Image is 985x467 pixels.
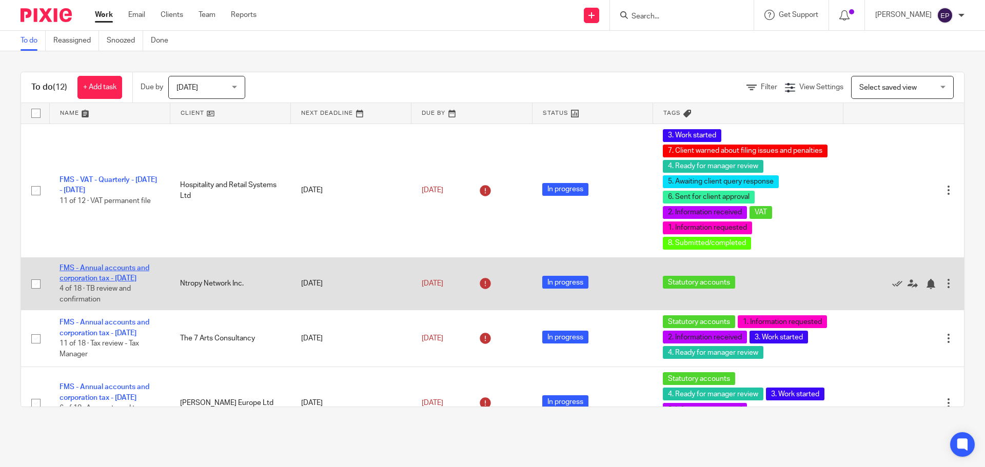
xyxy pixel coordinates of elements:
p: [PERSON_NAME] [875,10,932,20]
span: Statutory accounts [663,372,735,385]
td: The 7 Arts Consultancy [170,310,290,367]
span: 4. Ready for manager review [663,346,763,359]
span: [DATE] [422,399,443,407]
span: 6. Sent for client approval [663,191,755,204]
input: Search [631,12,723,22]
a: FMS - Annual accounts and corporation tax - [DATE] [60,265,149,282]
span: Filter [761,84,777,91]
h1: To do [31,82,67,93]
a: Mark as done [892,278,908,289]
td: [PERSON_NAME] Europe Ltd [170,367,290,439]
span: [DATE] [422,335,443,342]
a: Clients [161,10,183,20]
span: [DATE] [176,84,198,91]
p: Due by [141,82,163,92]
a: FMS - Annual accounts and corporation tax - [DATE] [60,383,149,401]
span: 1. Information requested [738,315,827,328]
a: To do [21,31,46,51]
span: 4. Ready for manager review [663,160,763,173]
span: Statutory accounts [663,315,735,328]
td: [DATE] [291,257,411,310]
td: [DATE] [291,367,411,439]
a: Snoozed [107,31,143,51]
span: 8. Submitted/completed [663,237,751,250]
span: (12) [53,83,67,91]
td: [DATE] [291,124,411,257]
span: Tags [663,110,681,116]
a: Reassigned [53,31,99,51]
span: 11 of 12 · VAT permanent file [60,197,151,205]
span: 5. Awaiting client query response [663,175,779,188]
span: Get Support [779,11,818,18]
span: [DATE] [422,280,443,287]
span: 2. Information received [663,331,747,343]
a: + Add task [77,76,122,99]
a: FMS - VAT - Quarterly - [DATE] - [DATE] [60,176,157,194]
span: View Settings [799,84,843,91]
span: 3. Work started [750,331,808,343]
span: In progress [542,276,588,289]
span: 3. Work started [663,129,721,142]
td: [DATE] [291,310,411,367]
td: Ntropy Network Inc. [170,257,290,310]
span: 2. Information received [663,206,747,219]
a: Email [128,10,145,20]
span: 4. Ready for manager review [663,388,763,400]
span: 11 of 18 · Tax review - Tax Manager [60,340,139,358]
span: In progress [542,331,588,343]
a: Work [95,10,113,20]
a: FMS - Annual accounts and corporation tax - [DATE] [60,319,149,336]
span: Statutory accounts [663,276,735,289]
span: In progress [542,183,588,196]
a: Reports [231,10,257,20]
span: 4 of 18 · TB review and confirmation [60,285,131,303]
span: 3. Work started [766,388,824,400]
span: 6 of 18 · Accounts and tax review – FMS Manager [60,404,142,422]
a: Done [151,31,176,51]
span: Select saved view [859,84,917,91]
span: 2. Information received [663,403,747,416]
span: In progress [542,395,588,408]
img: Pixie [21,8,72,22]
span: [DATE] [422,187,443,194]
span: 7. Client warned about filing issues and penalties [663,145,828,157]
span: VAT [750,206,772,219]
img: svg%3E [937,7,953,24]
a: Team [199,10,215,20]
span: 1. Information requested [663,221,752,234]
td: Hospitality and Retail Systems Ltd [170,124,290,257]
